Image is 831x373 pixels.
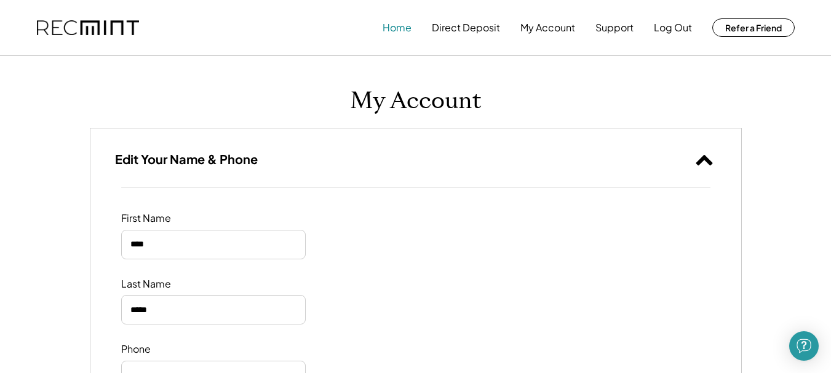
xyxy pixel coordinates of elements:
h3: Edit Your Name & Phone [115,151,258,167]
button: My Account [520,15,575,40]
div: First Name [121,212,244,225]
div: Last Name [121,278,244,291]
img: recmint-logotype%403x.png [37,20,139,36]
button: Support [595,15,634,40]
div: Phone [121,343,244,356]
button: Refer a Friend [712,18,795,37]
button: Log Out [654,15,692,40]
button: Home [383,15,412,40]
h1: My Account [350,87,482,116]
div: Open Intercom Messenger [789,331,819,361]
button: Direct Deposit [432,15,500,40]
